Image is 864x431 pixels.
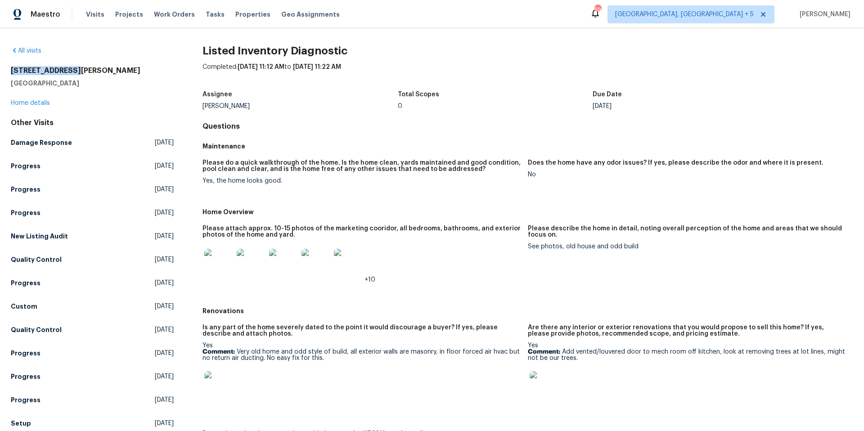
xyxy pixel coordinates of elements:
span: +10 [364,277,375,283]
h5: Does the home have any odor issues? If yes, please describe the odor and where it is present. [528,160,823,166]
span: Maestro [31,10,60,19]
h5: Assignee [202,91,232,98]
h5: Renovations [202,306,853,315]
h5: Progress [11,278,40,287]
span: Properties [235,10,270,19]
span: [DATE] [155,255,174,264]
h5: Total Scopes [398,91,439,98]
a: Custom[DATE] [11,298,174,314]
a: Quality Control[DATE] [11,322,174,338]
span: [DATE] 11:22 AM [293,64,341,70]
span: [DATE] 11:12 AM [238,64,284,70]
div: 59 [594,5,601,14]
h5: Due Date [593,91,622,98]
span: [DATE] [155,278,174,287]
h5: Please do a quick walkthrough of the home. Is the home clean, yards maintained and good condition... [202,160,521,172]
h5: Is any part of the home severely dated to the point it would discourage a buyer? If yes, please d... [202,324,521,337]
span: [DATE] [155,349,174,358]
div: Other Visits [11,118,174,127]
div: Completed: to [202,63,853,86]
div: Yes [202,342,521,405]
h5: Please describe the home in detail, noting overall perception of the home and areas that we shoul... [528,225,846,238]
a: Progress[DATE] [11,205,174,221]
div: Yes [528,342,846,405]
span: Work Orders [154,10,195,19]
h5: Quality Control [11,325,62,334]
h2: Listed Inventory Diagnostic [202,46,853,55]
a: Progress[DATE] [11,392,174,408]
div: Yes, the home looks good. [202,178,521,184]
a: Progress[DATE] [11,181,174,198]
span: Visits [86,10,104,19]
span: Projects [115,10,143,19]
a: Progress[DATE] [11,275,174,291]
a: All visits [11,48,41,54]
span: [DATE] [155,372,174,381]
span: [DATE] [155,208,174,217]
h5: Are there any interior or exterior renovations that you would propose to sell this home? If yes, ... [528,324,846,337]
a: Progress[DATE] [11,345,174,361]
div: 0 [398,103,593,109]
h5: [GEOGRAPHIC_DATA] [11,79,174,88]
h5: Progress [11,349,40,358]
h5: Damage Response [11,138,72,147]
div: [PERSON_NAME] [202,103,398,109]
b: Comment: [528,349,560,355]
h5: Progress [11,208,40,217]
span: [DATE] [155,138,174,147]
h5: New Listing Audit [11,232,68,241]
a: Progress[DATE] [11,368,174,385]
span: [GEOGRAPHIC_DATA], [GEOGRAPHIC_DATA] + 5 [615,10,754,19]
span: [DATE] [155,395,174,404]
h5: Progress [11,395,40,404]
span: Geo Assignments [281,10,340,19]
span: [DATE] [155,302,174,311]
span: [DATE] [155,419,174,428]
h5: Maintenance [202,142,853,151]
div: No [528,171,846,178]
div: See photos, old house and odd build [528,243,846,250]
h5: Progress [11,185,40,194]
h2: [STREET_ADDRESS][PERSON_NAME] [11,66,174,75]
h5: Home Overview [202,207,853,216]
a: Progress[DATE] [11,158,174,174]
p: Add vented/louvered door to mech room off kitchen, look at removing trees at lot lines, might not... [528,349,846,361]
h5: Custom [11,302,37,311]
span: [PERSON_NAME] [796,10,850,19]
h5: Setup [11,419,31,428]
h5: Progress [11,162,40,171]
p: Very old home and odd style of build, all exterior walls are masonry, in floor forced air hvac bu... [202,349,521,361]
span: [DATE] [155,185,174,194]
a: Damage Response[DATE] [11,135,174,151]
h5: Progress [11,372,40,381]
div: [DATE] [593,103,788,109]
h5: Please attach approx. 10-15 photos of the marketing cooridor, all bedrooms, bathrooms, and exteri... [202,225,521,238]
a: New Listing Audit[DATE] [11,228,174,244]
h4: Questions [202,122,853,131]
a: Quality Control[DATE] [11,251,174,268]
span: [DATE] [155,325,174,334]
span: [DATE] [155,162,174,171]
span: Tasks [206,11,225,18]
a: Home details [11,100,50,106]
span: [DATE] [155,232,174,241]
b: Comment: [202,349,235,355]
h5: Quality Control [11,255,62,264]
